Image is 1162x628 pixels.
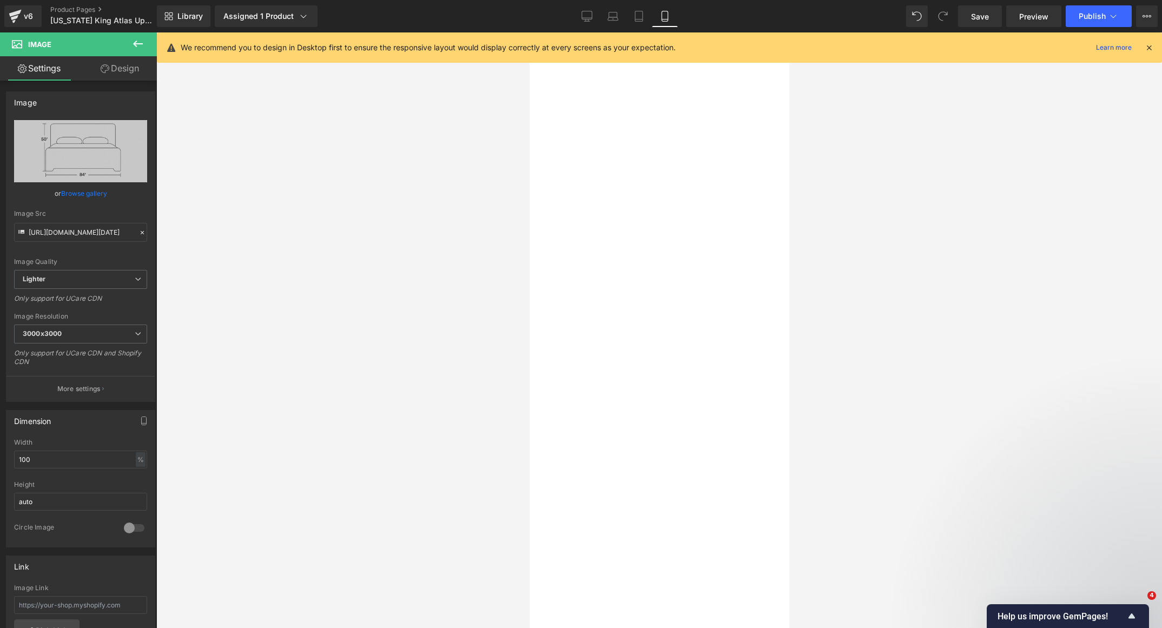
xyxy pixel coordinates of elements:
span: Library [177,11,203,21]
div: v6 [22,9,35,23]
input: Link [14,223,147,242]
b: Lighter [23,275,45,283]
div: Image Src [14,210,147,217]
button: Publish [1066,5,1132,27]
div: Image [14,92,37,107]
div: Height [14,481,147,488]
a: v6 [4,5,42,27]
b: 3000x3000 [23,329,62,338]
span: Help us improve GemPages! [998,611,1125,622]
a: Browse gallery [61,184,107,203]
p: More settings [57,384,101,394]
div: Image Quality [14,258,147,266]
a: Laptop [600,5,626,27]
div: Only support for UCare CDN [14,294,147,310]
button: Show survey - Help us improve GemPages! [998,610,1138,623]
div: Assigned 1 Product [223,11,309,22]
div: Only support for UCare CDN and Shopify CDN [14,349,147,373]
button: Undo [906,5,928,27]
button: More [1136,5,1158,27]
input: https://your-shop.myshopify.com [14,596,147,614]
span: [US_STATE] King Atlas Upholstered Bed Frame FINAL [50,16,154,25]
div: Circle Image [14,523,113,534]
a: Product Pages [50,5,175,14]
div: or [14,188,147,199]
div: Dimension [14,411,51,426]
a: Mobile [652,5,678,27]
div: Width [14,439,147,446]
a: Preview [1006,5,1061,27]
div: Link [14,556,29,571]
span: Image [28,40,51,49]
input: auto [14,493,147,511]
a: Design [81,56,159,81]
span: Publish [1079,12,1106,21]
div: % [136,452,146,467]
iframe: Intercom live chat [1125,591,1151,617]
div: Image Resolution [14,313,147,320]
div: Image Link [14,584,147,592]
a: New Library [157,5,210,27]
span: 4 [1147,591,1156,600]
a: Desktop [574,5,600,27]
a: Tablet [626,5,652,27]
input: auto [14,451,147,468]
button: More settings [6,376,155,401]
span: Save [971,11,989,22]
a: Learn more [1092,41,1136,54]
button: Redo [932,5,954,27]
p: We recommend you to design in Desktop first to ensure the responsive layout would display correct... [181,42,676,54]
span: Preview [1019,11,1048,22]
